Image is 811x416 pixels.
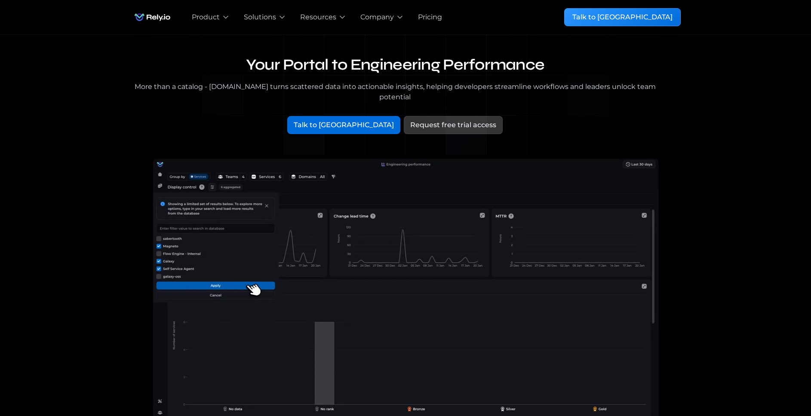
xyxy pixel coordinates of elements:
[360,12,394,22] div: Company
[130,55,660,75] h1: Your Portal to Engineering Performance
[418,12,442,22] a: Pricing
[130,9,175,26] a: home
[564,8,681,26] a: Talk to [GEOGRAPHIC_DATA]
[572,12,673,22] div: Talk to [GEOGRAPHIC_DATA]
[294,120,394,130] div: Talk to [GEOGRAPHIC_DATA]
[300,12,336,22] div: Resources
[130,82,660,102] div: More than a catalog - [DOMAIN_NAME] turns scattered data into actionable insights, helping develo...
[130,9,175,26] img: Rely.io logo
[754,359,799,404] iframe: Chatbot
[192,12,220,22] div: Product
[404,116,503,134] a: Request free trial access
[410,120,496,130] div: Request free trial access
[244,12,276,22] div: Solutions
[287,116,400,134] a: Talk to [GEOGRAPHIC_DATA]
